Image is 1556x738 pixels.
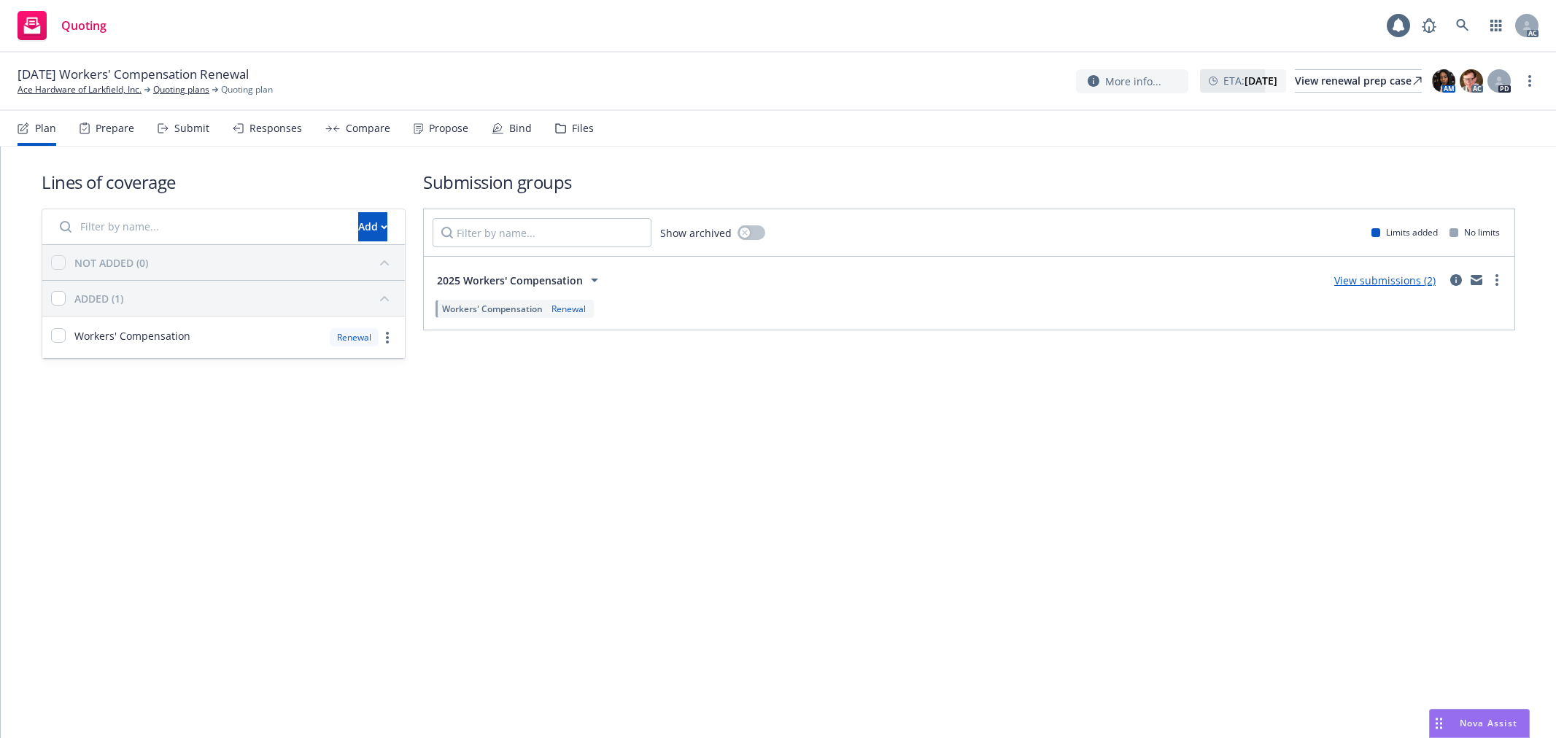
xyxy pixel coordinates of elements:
[346,123,390,134] div: Compare
[1468,271,1485,289] a: mail
[1245,74,1277,88] strong: [DATE]
[51,212,349,241] input: Filter by name...
[1449,226,1500,238] div: No limits
[18,83,142,96] a: Ace Hardware of Larkfield, Inc.
[42,170,406,194] h1: Lines of coverage
[437,273,583,288] span: 2025 Workers' Compensation
[1076,69,1188,93] button: More info...
[74,255,148,271] div: NOT ADDED (0)
[35,123,56,134] div: Plan
[1460,717,1517,729] span: Nova Assist
[18,66,249,83] span: [DATE] Workers' Compensation Renewal
[1105,74,1161,89] span: More info...
[1429,709,1530,738] button: Nova Assist
[433,218,651,247] input: Filter by name...
[1432,69,1455,93] img: photo
[1295,70,1422,92] div: View renewal prep case
[1488,271,1506,289] a: more
[1460,69,1483,93] img: photo
[429,123,468,134] div: Propose
[74,251,396,274] button: NOT ADDED (0)
[249,123,302,134] div: Responses
[433,265,608,295] button: 2025 Workers' Compensation
[1448,11,1477,40] a: Search
[509,123,532,134] div: Bind
[442,303,543,315] span: Workers' Compensation
[174,123,209,134] div: Submit
[221,83,273,96] span: Quoting plan
[96,123,134,134] div: Prepare
[1521,72,1538,90] a: more
[12,5,112,46] a: Quoting
[549,303,589,315] div: Renewal
[330,328,379,346] div: Renewal
[1295,69,1422,93] a: View renewal prep case
[1223,73,1277,88] span: ETA :
[74,328,190,343] span: Workers' Compensation
[1414,11,1444,40] a: Report a Bug
[61,20,107,31] span: Quoting
[153,83,209,96] a: Quoting plans
[1447,271,1465,289] a: circleInformation
[572,123,594,134] div: Files
[358,212,387,241] button: Add
[74,287,396,310] button: ADDED (1)
[1482,11,1511,40] a: Switch app
[358,213,387,241] div: Add
[660,225,732,241] span: Show archived
[423,170,1515,194] h1: Submission groups
[379,329,396,346] a: more
[1430,710,1448,737] div: Drag to move
[1371,226,1438,238] div: Limits added
[74,291,123,306] div: ADDED (1)
[1334,273,1436,287] a: View submissions (2)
